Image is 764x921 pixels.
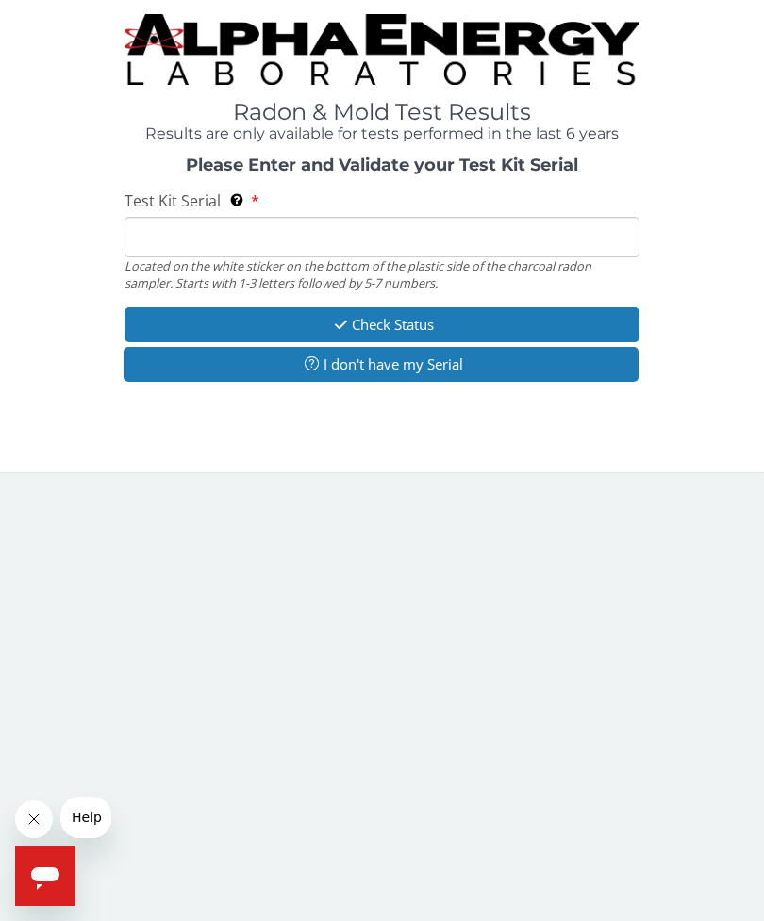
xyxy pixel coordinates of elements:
[15,846,75,906] iframe: Button to launch messaging window
[125,307,639,342] button: Check Status
[125,14,639,85] img: TightCrop.jpg
[125,257,639,292] div: Located on the white sticker on the bottom of the plastic side of the charcoal radon sampler. Sta...
[125,100,639,124] h1: Radon & Mold Test Results
[125,190,221,211] span: Test Kit Serial
[124,347,639,382] button: I don't have my Serial
[60,797,111,838] iframe: Message from company
[125,125,639,142] h4: Results are only available for tests performed in the last 6 years
[186,155,578,175] strong: Please Enter and Validate your Test Kit Serial
[15,800,53,838] iframe: Close message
